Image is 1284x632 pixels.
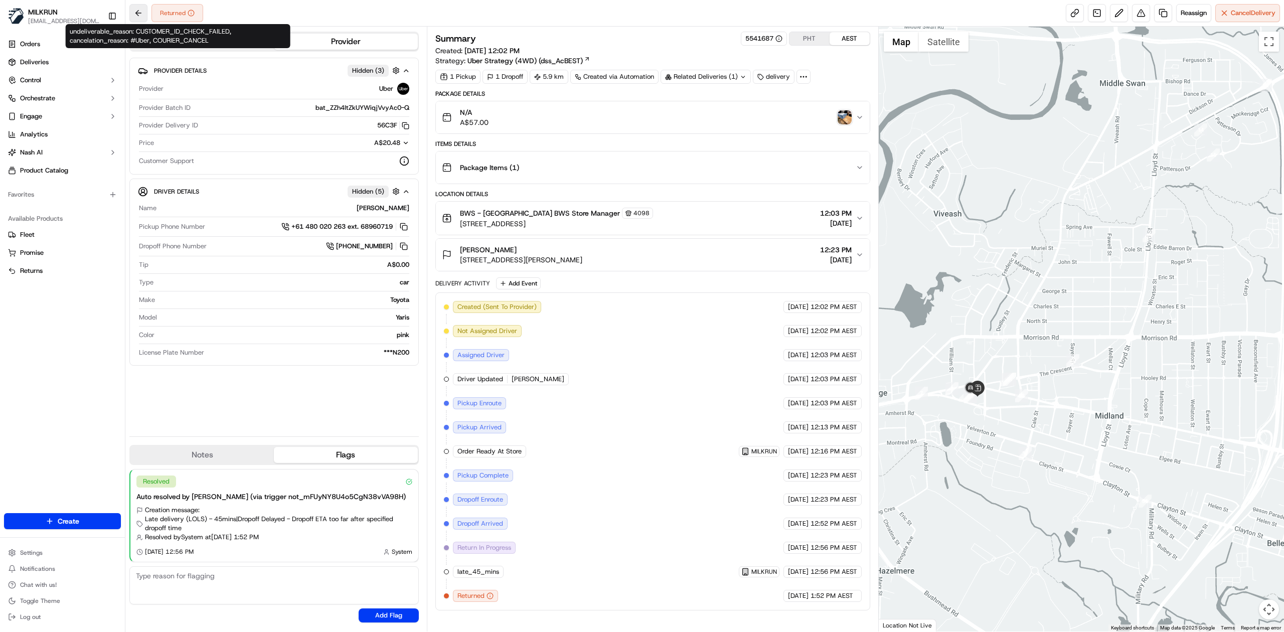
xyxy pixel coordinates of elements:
button: MILKRUNMILKRUN[EMAIL_ADDRESS][DOMAIN_NAME] [4,4,104,28]
a: Terms (opens in new tab) [1221,625,1235,630]
div: 39 [964,390,977,403]
span: Created: [435,46,520,56]
span: Uber [379,84,393,93]
span: 4098 [633,209,650,217]
span: [STREET_ADDRESS][PERSON_NAME] [460,255,582,265]
div: delivery [753,70,794,84]
a: +61 480 020 263 ext. 68960719 [281,221,409,232]
span: Assigned Driver [457,351,505,360]
a: Orders [4,36,121,52]
img: Google [881,618,914,631]
span: Control [20,76,41,85]
button: Engage [4,108,121,124]
span: Map data ©2025 Google [1160,625,1215,630]
span: 12:03 PM AEST [811,399,857,408]
span: Notifications [20,565,55,573]
span: at [DATE] 1:52 PM [205,533,259,542]
button: CancelDelivery [1215,4,1280,22]
span: Created (Sent To Provider) [457,302,537,311]
span: Provider Delivery ID [139,121,198,130]
button: Notifications [4,562,121,576]
span: 12:23 PM AEST [811,471,857,480]
div: Yaris [161,313,409,322]
span: Order Ready At Store [457,447,522,456]
span: Product Catalog [20,166,68,175]
span: [DATE] [788,351,809,360]
span: Driver Updated [457,375,503,384]
button: Orchestrate [4,90,121,106]
span: 12:23 PM AEST [811,495,857,504]
span: BWS - [GEOGRAPHIC_DATA] BWS Store Manager [460,208,620,218]
button: Flags [274,447,417,463]
div: 4 [959,389,972,402]
span: Pickup Arrived [457,423,502,432]
a: Returns [8,266,117,275]
span: [DATE] [788,302,809,311]
a: Promise [8,248,117,257]
button: [PHONE_NUMBER] [326,241,409,252]
button: Map camera controls [1259,599,1279,619]
button: Control [4,72,121,88]
span: Engage [20,112,42,121]
button: Returned [151,4,203,22]
div: 14 [1194,123,1207,136]
button: Notes [130,447,274,463]
button: Toggle Theme [4,594,121,608]
img: MILKRUN [8,8,24,24]
div: Items Details [435,140,870,148]
span: [DATE] [788,495,809,504]
span: Late delivery (LOLS) - 45mins | Dropoff Delayed - Dropoff ETA too far after specified dropoff time [145,515,412,533]
div: Package Details [435,90,870,98]
span: MILKRUN [751,447,777,455]
span: Nash AI [20,148,43,157]
button: Package Items (1) [436,151,870,184]
span: 12:03 PM AEST [811,351,857,360]
div: 37 [1019,447,1032,460]
button: Promise [4,245,121,261]
span: Provider [139,84,164,93]
span: Hidden ( 5 ) [352,187,384,196]
span: Package Items ( 1 ) [460,163,519,173]
button: Add Flag [359,608,419,622]
span: +61 480 020 263 ext. 68960719 [291,222,393,231]
div: 36 [1139,495,1152,508]
span: Promise [20,248,44,257]
span: Resolved by System [145,533,203,542]
span: Provider Details [154,67,207,75]
span: Name [139,204,156,213]
span: [DATE] [788,423,809,432]
span: Dropoff Phone Number [139,242,207,251]
span: Returns [20,266,43,275]
button: Provider [274,34,417,50]
div: Location Not Live [879,619,936,631]
span: Dropoff Enroute [457,495,503,504]
span: [DATE] [788,399,809,408]
h3: Summary [435,34,476,43]
span: Pickup Enroute [457,399,502,408]
button: Log out [4,610,121,624]
div: 12 [1066,354,1079,367]
span: [PERSON_NAME] [512,375,564,384]
a: Fleet [8,230,117,239]
div: pink [158,331,409,340]
button: Toggle fullscreen view [1259,32,1279,52]
button: AEST [830,32,870,45]
span: [DATE] [788,375,809,384]
span: 12:02 PM AEST [811,327,857,336]
span: [DATE] [788,543,809,552]
button: Reassign [1176,4,1211,22]
div: A$0.00 [152,260,409,269]
div: 10 [1001,373,1014,386]
span: A$57.00 [460,117,489,127]
a: Analytics [4,126,121,142]
span: late_45_mins [457,567,499,576]
button: 5541687 [745,34,782,43]
button: Add Event [496,277,541,289]
span: 12:56 PM AEST [811,543,857,552]
span: [DATE] [788,471,809,480]
span: Return In Progress [457,543,511,552]
div: Strategy: [435,56,590,66]
div: 1 Dropoff [483,70,528,84]
span: Provider Batch ID [139,103,191,112]
span: Create [58,516,79,526]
